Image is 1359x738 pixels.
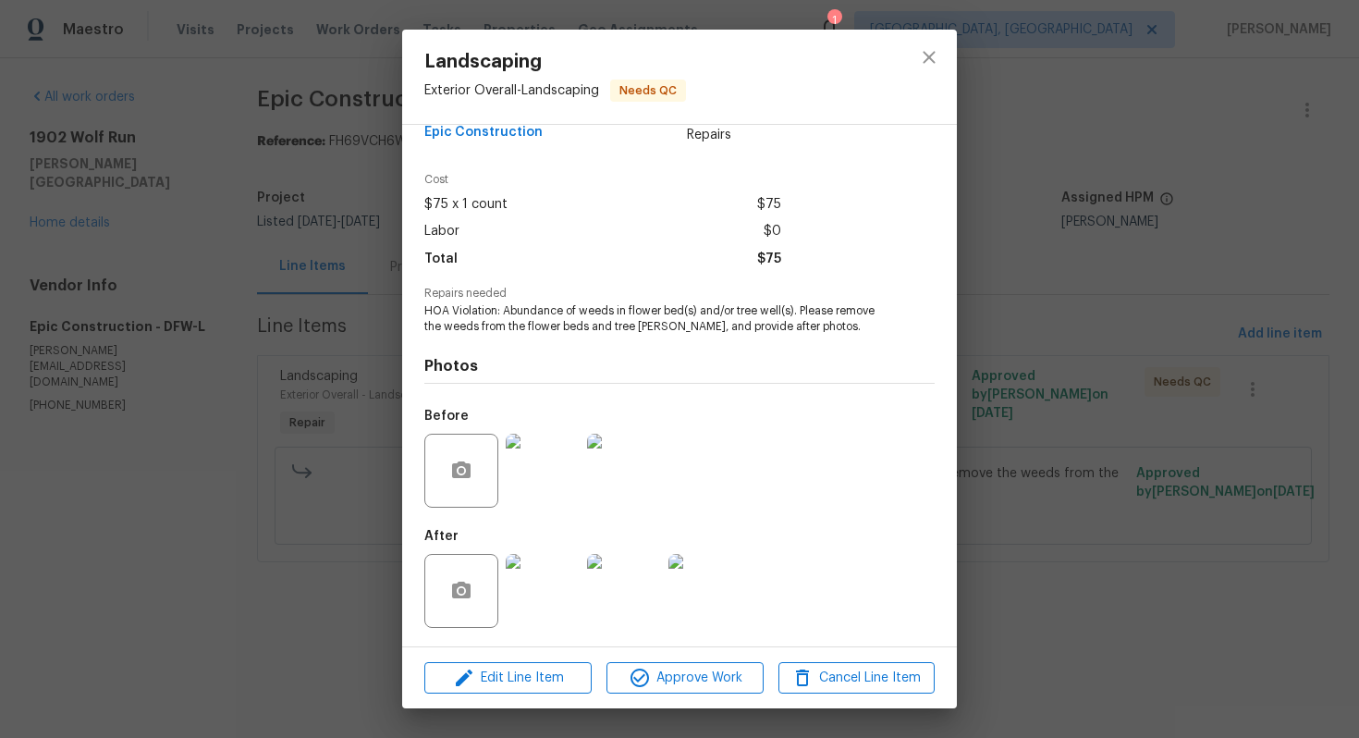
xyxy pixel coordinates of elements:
[424,662,592,695] button: Edit Line Item
[757,246,781,273] span: $75
[424,357,935,375] h4: Photos
[687,126,781,144] span: Repairs
[424,303,884,335] span: HOA Violation: Abundance of weeds in flower bed(s) and/or tree well(s). Please remove the weeds f...
[827,11,840,30] div: 1
[784,667,929,690] span: Cancel Line Item
[424,174,781,186] span: Cost
[907,35,951,80] button: close
[424,84,599,97] span: Exterior Overall - Landscaping
[606,662,763,695] button: Approve Work
[430,667,586,690] span: Edit Line Item
[757,191,781,218] span: $75
[612,81,684,100] span: Needs QC
[424,530,459,543] h5: After
[612,667,757,690] span: Approve Work
[764,218,781,245] span: $0
[778,662,935,695] button: Cancel Line Item
[424,246,458,273] span: Total
[424,52,686,72] span: Landscaping
[424,218,459,245] span: Labor
[424,191,508,218] span: $75 x 1 count
[424,126,543,140] span: Epic Construction
[424,410,469,423] h5: Before
[424,288,935,300] span: Repairs needed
